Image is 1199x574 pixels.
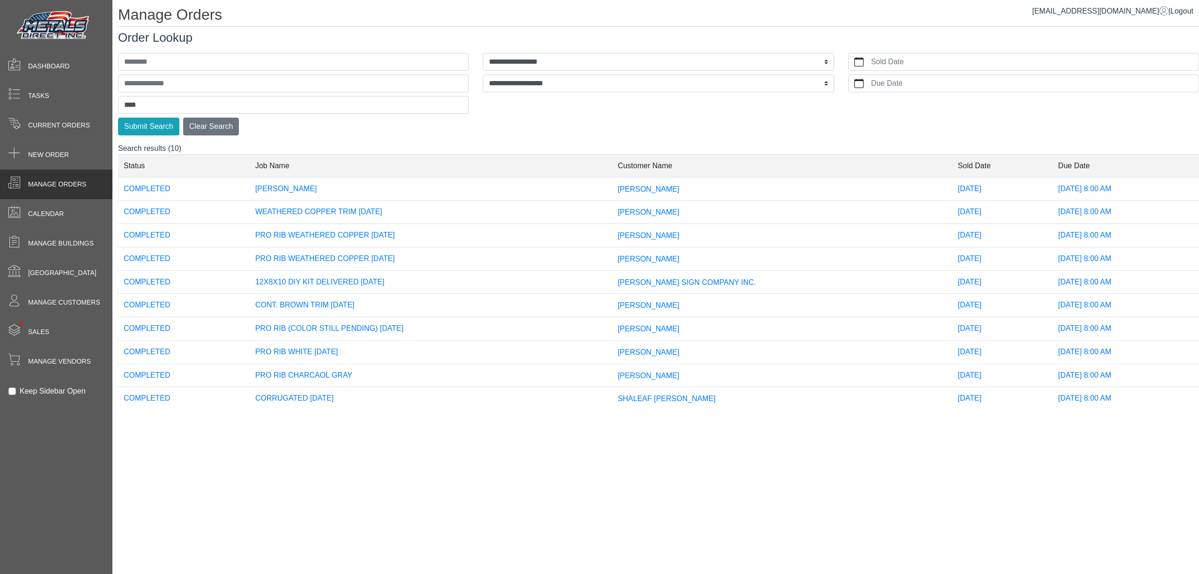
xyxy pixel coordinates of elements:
[28,91,49,101] span: Tasks
[618,231,680,239] span: [PERSON_NAME]
[952,340,1052,364] td: [DATE]
[250,224,612,247] td: PRO RIB WEATHERED COPPER [DATE]
[952,317,1052,341] td: [DATE]
[28,120,90,130] span: Current Orders
[9,309,33,339] span: •
[618,395,716,403] span: SHALEAF [PERSON_NAME]
[118,294,250,317] td: COMPLETED
[952,247,1052,270] td: [DATE]
[1052,154,1199,177] td: Due Date
[28,357,91,366] span: Manage Vendors
[250,177,612,201] td: [PERSON_NAME]
[118,143,1199,418] div: Search results (10)
[118,317,250,341] td: COMPLETED
[1052,294,1199,317] td: [DATE] 8:00 AM
[618,348,680,356] span: [PERSON_NAME]
[28,239,94,248] span: Manage Buildings
[1052,177,1199,201] td: [DATE] 8:00 AM
[869,75,1199,92] label: Due Date
[118,118,179,135] button: Submit Search
[618,185,680,193] span: [PERSON_NAME]
[118,154,250,177] td: Status
[849,53,869,70] button: calendar
[118,247,250,270] td: COMPLETED
[952,270,1052,294] td: [DATE]
[250,364,612,387] td: PRO RIB CHARCAOL GRAY
[618,301,680,309] span: [PERSON_NAME]
[952,387,1052,410] td: [DATE]
[952,201,1052,224] td: [DATE]
[28,61,70,71] span: Dashboard
[612,154,952,177] td: Customer Name
[118,30,1199,45] h3: Order Lookup
[118,387,250,410] td: COMPLETED
[1052,340,1199,364] td: [DATE] 8:00 AM
[1170,7,1193,15] span: Logout
[849,75,869,92] button: calendar
[618,278,756,286] span: [PERSON_NAME] SIGN COMPANY INC.
[250,201,612,224] td: WEATHERED COPPER TRIM [DATE]
[28,209,64,219] span: Calendar
[952,177,1052,201] td: [DATE]
[250,294,612,317] td: CONT. BROWN TRIM [DATE]
[28,298,100,307] span: Manage Customers
[28,179,86,189] span: Manage Orders
[183,118,239,135] button: Clear Search
[1032,7,1169,15] a: [EMAIL_ADDRESS][DOMAIN_NAME]
[1052,201,1199,224] td: [DATE] 8:00 AM
[118,270,250,294] td: COMPLETED
[618,255,680,263] span: [PERSON_NAME]
[1032,6,1193,17] div: |
[118,340,250,364] td: COMPLETED
[250,387,612,410] td: CORRUGATED [DATE]
[250,340,612,364] td: PRO RIB WHITE [DATE]
[618,325,680,333] span: [PERSON_NAME]
[1052,317,1199,341] td: [DATE] 8:00 AM
[869,53,1199,70] label: Sold Date
[118,177,250,201] td: COMPLETED
[1052,270,1199,294] td: [DATE] 8:00 AM
[952,364,1052,387] td: [DATE]
[28,150,69,160] span: New Order
[28,327,49,337] span: Sales
[28,268,96,278] span: [GEOGRAPHIC_DATA]
[952,154,1052,177] td: Sold Date
[250,154,612,177] td: Job Name
[250,247,612,270] td: PRO RIB WEATHERED COPPER [DATE]
[854,57,864,67] svg: calendar
[118,364,250,387] td: COMPLETED
[1052,247,1199,270] td: [DATE] 8:00 AM
[1052,224,1199,247] td: [DATE] 8:00 AM
[952,224,1052,247] td: [DATE]
[20,386,86,397] label: Keep Sidebar Open
[118,6,1199,27] h1: Manage Orders
[250,317,612,341] td: PRO RIB (COLOR STILL PENDING) [DATE]
[1052,387,1199,410] td: [DATE] 8:00 AM
[118,201,250,224] td: COMPLETED
[118,224,250,247] td: COMPLETED
[618,371,680,379] span: [PERSON_NAME]
[250,270,612,294] td: 12X8X10 DIY KIT DELIVERED [DATE]
[1052,364,1199,387] td: [DATE] 8:00 AM
[952,294,1052,317] td: [DATE]
[618,208,680,216] span: [PERSON_NAME]
[14,8,94,43] img: Metals Direct Inc Logo
[854,79,864,88] svg: calendar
